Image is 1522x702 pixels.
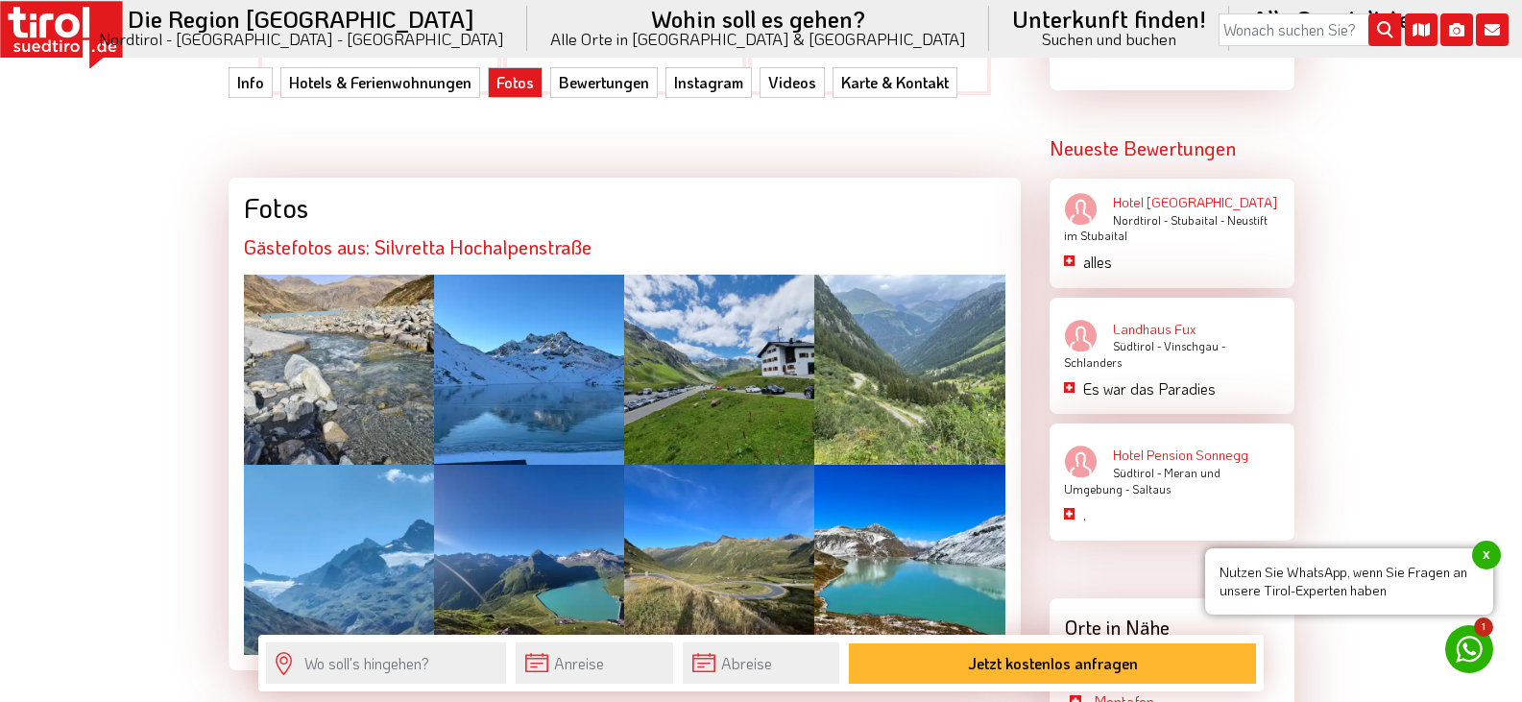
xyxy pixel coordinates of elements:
[1064,212,1268,244] span: Neustift im Stubaital
[1083,504,1280,525] p: .
[1050,598,1294,648] div: Orte in Nähe
[1132,481,1171,496] span: Saltaus
[488,67,543,98] a: Fotos
[1113,212,1168,228] span: Nordtirol -
[1064,354,1122,370] span: Schlanders
[1171,212,1224,228] span: Stubaital -
[1472,541,1501,569] span: x
[1050,135,1236,160] strong: Neueste Bewertungen
[1440,13,1473,46] i: Fotogalerie
[550,31,966,47] small: Alle Orte in [GEOGRAPHIC_DATA] & [GEOGRAPHIC_DATA]
[244,193,1005,223] div: Fotos
[1012,31,1206,47] small: Suchen und buchen
[1083,252,1280,273] p: alles
[833,67,957,98] a: Karte & Kontakt
[550,67,658,98] a: Bewertungen
[683,642,840,684] input: Abreise
[1164,338,1225,353] span: Vinschgau -
[1064,465,1220,496] span: Meran und Umgebung -
[849,643,1256,684] button: Jetzt kostenlos anfragen
[1405,13,1437,46] i: Karte öffnen
[1445,625,1493,673] a: 1 Nutzen Sie WhatsApp, wenn Sie Fragen an unsere Tirol-Experten habenx
[1113,465,1161,480] span: Südtirol -
[244,236,1005,257] h2: Gästefotos aus: Silvretta Hochalpenstraße
[280,67,480,98] a: Hotels & Ferienwohnungen
[266,642,506,684] input: Wo soll's hingehen?
[1476,13,1509,46] i: Kontakt
[1205,548,1493,615] span: Nutzen Sie WhatsApp, wenn Sie Fragen an unsere Tirol-Experten haben
[1474,617,1493,637] span: 1
[1064,193,1280,212] a: Hotel [GEOGRAPHIC_DATA]
[760,67,825,98] a: Videos
[229,67,273,98] a: Info
[1064,320,1280,339] a: Landhaus Fux
[99,31,504,47] small: Nordtirol - [GEOGRAPHIC_DATA] - [GEOGRAPHIC_DATA]
[665,67,752,98] a: Instagram
[516,642,673,684] input: Anreise
[1219,13,1401,46] input: Wonach suchen Sie?
[1083,378,1280,399] p: Es war das Paradies
[1113,338,1161,353] span: Südtirol -
[1064,446,1280,465] a: Hotel Pension Sonnegg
